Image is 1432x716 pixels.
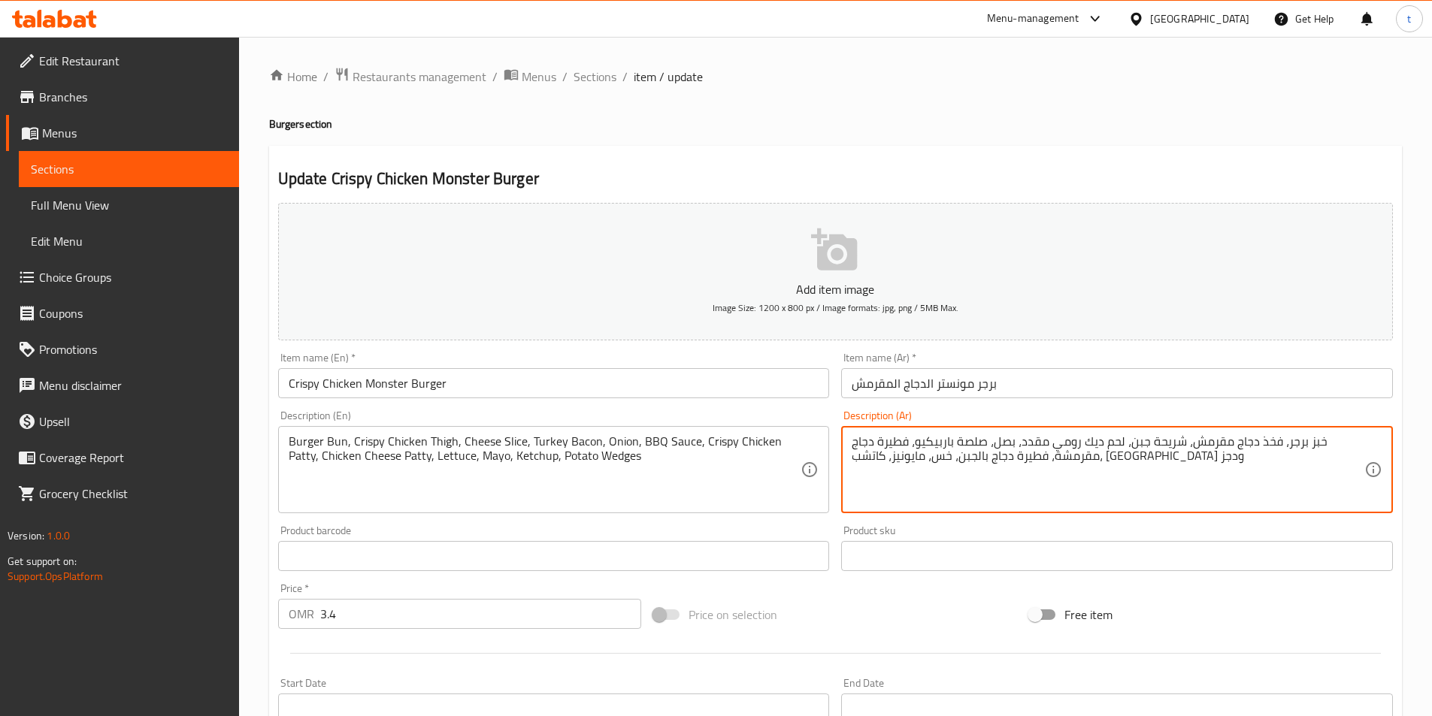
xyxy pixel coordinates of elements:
a: Coupons [6,295,239,331]
span: Coverage Report [39,449,227,467]
nav: breadcrumb [269,67,1402,86]
span: Restaurants management [353,68,486,86]
span: Upsell [39,412,227,431]
a: Menus [504,67,556,86]
a: Menus [6,115,239,151]
span: Free item [1064,606,1113,624]
a: Edit Menu [19,223,239,259]
a: Upsell [6,403,239,440]
a: Menu disclaimer [6,367,239,403]
div: [GEOGRAPHIC_DATA] [1150,11,1249,27]
a: Edit Restaurant [6,43,239,79]
a: Choice Groups [6,259,239,295]
button: Add item imageImage Size: 1200 x 800 px / Image formats: jpg, png / 5MB Max. [278,203,1393,340]
span: 1.0.0 [47,526,70,545]
span: Sections [31,160,227,178]
a: Sections [19,151,239,187]
h2: Update Crispy Chicken Monster Burger [278,168,1393,190]
textarea: خبز برجر، فخذ دجاج مقرمش، شريحة جبن، لحم ديك رومي مقدد، بصل، صلصة باربيكيو، فطيرة دجاج مقرمشة، فط... [852,434,1364,506]
span: Menus [522,68,556,86]
li: / [323,68,328,86]
span: Full Menu View [31,196,227,214]
input: Please enter price [320,599,642,629]
span: Promotions [39,340,227,358]
input: Please enter product sku [841,541,1393,571]
h4: Burger section [269,116,1402,131]
span: Menu disclaimer [39,376,227,394]
a: Full Menu View [19,187,239,223]
span: Menus [42,124,227,142]
span: Branches [39,88,227,106]
li: / [492,68,498,86]
li: / [562,68,568,86]
span: Price on selection [689,606,777,624]
span: Edit Restaurant [39,52,227,70]
span: Edit Menu [31,232,227,250]
a: Sections [574,68,616,86]
p: Add item image [301,280,1370,298]
div: Menu-management [987,10,1079,28]
input: Enter name Ar [841,368,1393,398]
span: Coupons [39,304,227,322]
span: Version: [8,526,44,545]
a: Home [269,68,317,86]
span: Choice Groups [39,268,227,286]
a: Support.OpsPlatform [8,566,103,586]
textarea: Burger Bun, Crispy Chicken Thigh, Cheese Slice, Turkey Bacon, Onion, BBQ Sauce, Crispy Chicken Pa... [289,434,801,506]
a: Grocery Checklist [6,476,239,512]
input: Please enter product barcode [278,541,830,571]
a: Branches [6,79,239,115]
a: Coverage Report [6,440,239,476]
a: Promotions [6,331,239,367]
span: Image Size: 1200 x 800 px / Image formats: jpg, png / 5MB Max. [713,299,958,316]
span: t [1407,11,1411,27]
span: Get support on: [8,551,77,571]
input: Enter name En [278,368,830,398]
a: Restaurants management [335,67,486,86]
span: item / update [634,68,703,86]
p: OMR [289,605,314,623]
li: / [622,68,628,86]
span: Grocery Checklist [39,485,227,503]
